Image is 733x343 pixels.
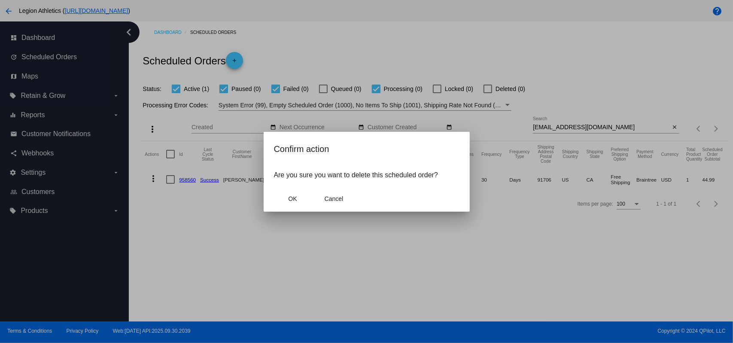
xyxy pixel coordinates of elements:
span: Cancel [325,195,344,202]
button: Close dialog [315,191,353,206]
button: Close dialog [274,191,312,206]
p: Are you sure you want to delete this scheduled order? [274,171,459,179]
span: OK [288,195,297,202]
h2: Confirm action [274,142,459,156]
